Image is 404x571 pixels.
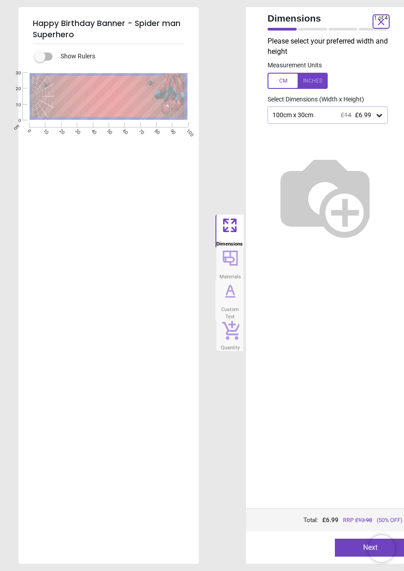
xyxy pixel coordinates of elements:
[4,70,21,76] span: 30
[377,516,402,524] span: (50% OFF)
[4,102,21,108] span: 10
[4,118,21,124] span: 0
[185,128,190,133] span: 100
[272,111,375,119] div: 100cm x 30cm
[58,128,63,133] span: 20
[368,535,395,562] iframe: Brevo live chat
[216,247,243,280] button: Materials
[343,516,372,524] span: RRP
[105,128,110,133] span: 50
[326,516,338,523] span: 6.99
[253,516,402,524] div: Total:
[169,128,174,133] span: 90
[215,280,244,320] button: Custom Text
[268,61,322,70] label: Measurement Units
[220,269,241,280] span: Materials
[121,128,126,133] span: 60
[74,128,79,133] span: 30
[355,111,371,119] span: £6.99
[33,14,184,44] h5: Happy Birthday Banner - Spider man Superhero
[221,340,240,351] span: Quantity
[268,138,382,253] img: Helper for size comparison
[4,86,21,92] span: 20
[216,236,243,247] span: Dimensions
[215,215,244,247] button: Dimensions
[153,128,158,133] span: 80
[42,128,47,133] span: 10
[137,128,142,133] span: 70
[268,12,374,25] span: Dimensions
[341,111,351,119] span: £14
[90,128,95,133] span: 40
[216,320,243,351] button: Quantity
[355,517,372,523] span: £ 13.98
[26,128,31,133] span: 0
[260,95,364,104] label: Select Dimensions (Width x Height)
[322,516,338,524] span: £
[216,302,244,320] span: Custom Text
[268,36,395,57] p: Please select your preferred width and height
[13,123,21,131] span: cm
[40,51,199,62] div: Show Rulers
